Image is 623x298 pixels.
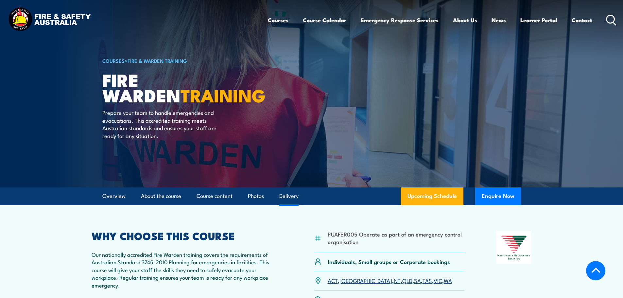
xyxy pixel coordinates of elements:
strong: TRAINING [181,81,266,108]
a: Contact [572,11,592,29]
a: Delivery [279,187,299,205]
a: VIC [434,276,442,284]
a: Upcoming Schedule [401,187,463,205]
p: Prepare your team to handle emergencies and evacuations. This accredited training meets Australia... [102,109,222,139]
a: QLD [402,276,412,284]
a: WA [444,276,452,284]
a: TAS [423,276,432,284]
a: Course content [197,187,233,205]
a: NT [394,276,401,284]
a: Fire & Warden Training [128,57,187,64]
a: Emergency Response Services [361,11,439,29]
a: Photos [248,187,264,205]
a: SA [414,276,421,284]
a: Course Calendar [303,11,346,29]
button: Enquire Now [475,187,521,205]
p: Individuals, Small groups or Corporate bookings [328,258,450,265]
p: , , , , , , , [328,277,452,284]
p: Our nationally accredited Fire Warden training covers the requirements of Australian Standard 374... [92,251,283,289]
h2: WHY CHOOSE THIS COURSE [92,231,283,240]
img: Nationally Recognised Training logo. [496,231,532,264]
a: Learner Portal [520,11,557,29]
a: Courses [268,11,288,29]
h1: Fire Warden [102,72,264,102]
li: PUAFER005 Operate as part of an emergency control organisation [328,230,465,246]
a: Overview [102,187,126,205]
a: [GEOGRAPHIC_DATA] [339,276,392,284]
a: About Us [453,11,477,29]
h6: > [102,57,264,64]
a: COURSES [102,57,125,64]
a: ACT [328,276,338,284]
a: About the course [141,187,181,205]
a: News [492,11,506,29]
